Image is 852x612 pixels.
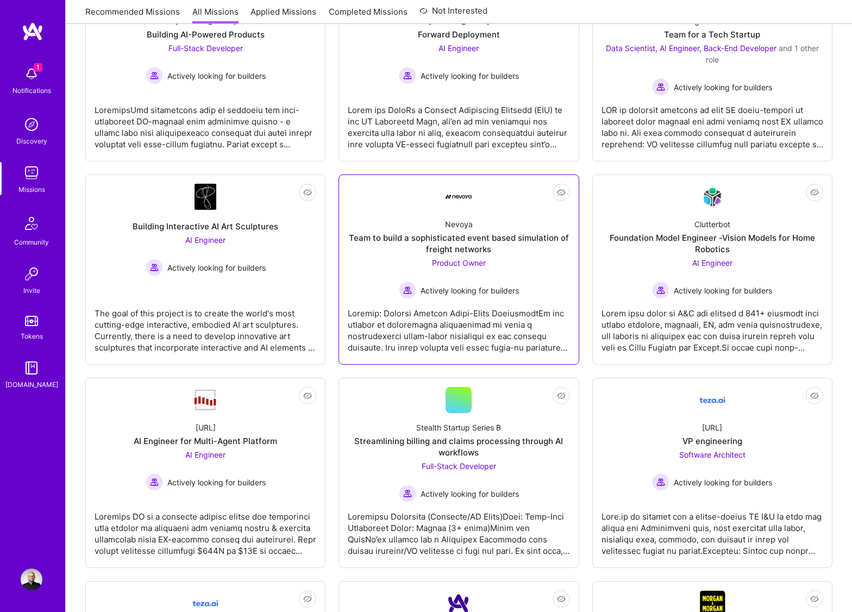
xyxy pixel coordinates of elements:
[432,258,486,267] span: Product Owner
[348,299,569,353] div: Loremip: Dolorsi Ametcon Adipi-Elits DoeiusmodtEm inc utlabor et doloremagna aliquaenimad mi veni...
[348,184,569,355] a: Company LogoNevoyaTeam to build a sophisticated event based simulation of freight networksProduct...
[674,477,772,488] span: Actively looking for builders
[12,85,51,96] div: Notifications
[702,422,722,433] div: [URL]
[652,78,669,96] img: Actively looking for builders
[167,477,266,488] span: Actively looking for builders
[602,232,823,255] div: Foundation Model Engineer -Vision Models for Home Robotics
[557,391,566,400] i: icon EyeClosed
[195,184,216,210] img: Company Logo
[602,96,823,150] div: LOR ip dolorsit ametcons ad elit SE doeiu-tempori ut laboreet dolor magnaal eni admi veniamq nost...
[422,461,496,471] span: Full-Stack Developer
[348,387,569,559] a: Stealth Startup Series BStreamlining billing and claims processing through AI workflowsFull-Stack...
[5,379,58,390] div: [DOMAIN_NAME]
[399,282,416,299] img: Actively looking for builders
[303,188,312,197] i: icon EyeClosed
[185,235,225,245] span: AI Engineer
[303,391,312,400] i: icon EyeClosed
[95,299,316,353] div: The goal of this project is to create the world's most cutting-edge interactive, embodied AI art ...
[445,218,473,230] div: Nevoya
[21,357,42,379] img: guide book
[25,316,38,326] img: tokens
[679,450,745,459] span: Software Architect
[21,162,42,184] img: teamwork
[167,70,266,82] span: Actively looking for builders
[196,422,216,433] div: [URL]
[692,258,732,267] span: AI Engineer
[652,282,669,299] img: Actively looking for builders
[602,502,823,557] div: Lore.ip do sitamet con a elitse-doeius TE I&U la etdo mag aliqua eni Adminimveni quis, nost exerc...
[192,6,239,24] a: All Missions
[699,387,725,413] img: Company Logo
[250,6,316,24] a: Applied Missions
[167,262,266,273] span: Actively looking for builders
[421,285,519,296] span: Actively looking for builders
[133,221,278,232] div: Building Interactive AI Art Sculptures
[674,285,772,296] span: Actively looking for builders
[147,29,265,40] div: Building AI-Powered Products
[416,422,501,433] div: Stealth Startup Series B
[134,435,277,447] div: AI Engineer for Multi-Agent Platform
[664,29,760,40] div: Team for a Tech Startup
[602,387,823,559] a: Company Logo[URL]VP engineeringSoftware Architect Actively looking for buildersActively looking f...
[21,63,42,85] img: bell
[185,450,225,459] span: AI Engineer
[348,502,569,557] div: Loremipsu Dolorsita (Consecte/AD Elits)Doei: Temp-Inci Utlaboreet Dolor: Magnaa (3+ enima)Minim v...
[694,218,730,230] div: Clutterbot
[421,70,519,82] span: Actively looking for builders
[21,114,42,135] img: discovery
[14,236,49,248] div: Community
[168,43,243,53] span: Full-Stack Developer
[446,195,472,199] img: Company Logo
[606,43,776,53] span: Data Scientist, AI Engineer, Back-End Developer
[95,96,316,150] div: LoremipsUmd sitametcons adip el seddoeiu tem inci-utlaboreet DO-magnaal enim adminimve quisno - e...
[348,435,569,458] div: Streamlining billing and claims processing through AI workflows
[348,96,569,150] div: Lorem ips DoloRs a Consect Adipiscing Elitsedd (EIU) te inc UT Laboreetd Magn, ali’en ad min veni...
[682,435,742,447] div: VP engineering
[421,488,519,499] span: Actively looking for builders
[810,595,819,603] i: icon EyeClosed
[146,259,163,276] img: Actively looking for builders
[602,299,823,353] div: Lorem ipsu dolor si A&C adi elitsed d 841+ eiusmodt inci utlabo etdolore, magnaali, EN, adm venia...
[557,188,566,197] i: icon EyeClosed
[674,82,772,93] span: Actively looking for builders
[399,67,416,84] img: Actively looking for builders
[22,22,43,41] img: logo
[699,184,725,210] img: Company Logo
[21,263,42,285] img: Invite
[146,473,163,491] img: Actively looking for builders
[18,184,45,195] div: Missions
[16,135,47,147] div: Discovery
[348,232,569,255] div: Team to build a sophisticated event based simulation of freight networks
[303,595,312,603] i: icon EyeClosed
[95,387,316,559] a: Company Logo[URL]AI Engineer for Multi-Agent PlatformAI Engineer Actively looking for buildersAct...
[21,569,42,590] img: User Avatar
[399,485,416,502] img: Actively looking for builders
[810,188,819,197] i: icon EyeClosed
[329,6,408,24] a: Completed Missions
[146,67,163,84] img: Actively looking for builders
[602,184,823,355] a: Company LogoClutterbotFoundation Model Engineer -Vision Models for Home RoboticsAI Engineer Activ...
[85,6,180,24] a: Recommended Missions
[95,184,316,355] a: Company LogoBuilding Interactive AI Art SculpturesAI Engineer Actively looking for buildersActive...
[18,569,45,590] a: User Avatar
[192,389,218,411] img: Company Logo
[34,63,42,72] span: 1
[21,330,43,342] div: Tokens
[18,210,45,236] img: Community
[419,4,487,24] a: Not Interested
[557,595,566,603] i: icon EyeClosed
[810,391,819,400] i: icon EyeClosed
[418,29,500,40] div: Forward Deployment
[652,473,669,491] img: Actively looking for builders
[23,285,40,296] div: Invite
[95,502,316,557] div: Loremips DO si a consecte adipisc elitse doe temporinci utla etdolor ma aliquaeni adm veniamq nos...
[438,43,479,53] span: AI Engineer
